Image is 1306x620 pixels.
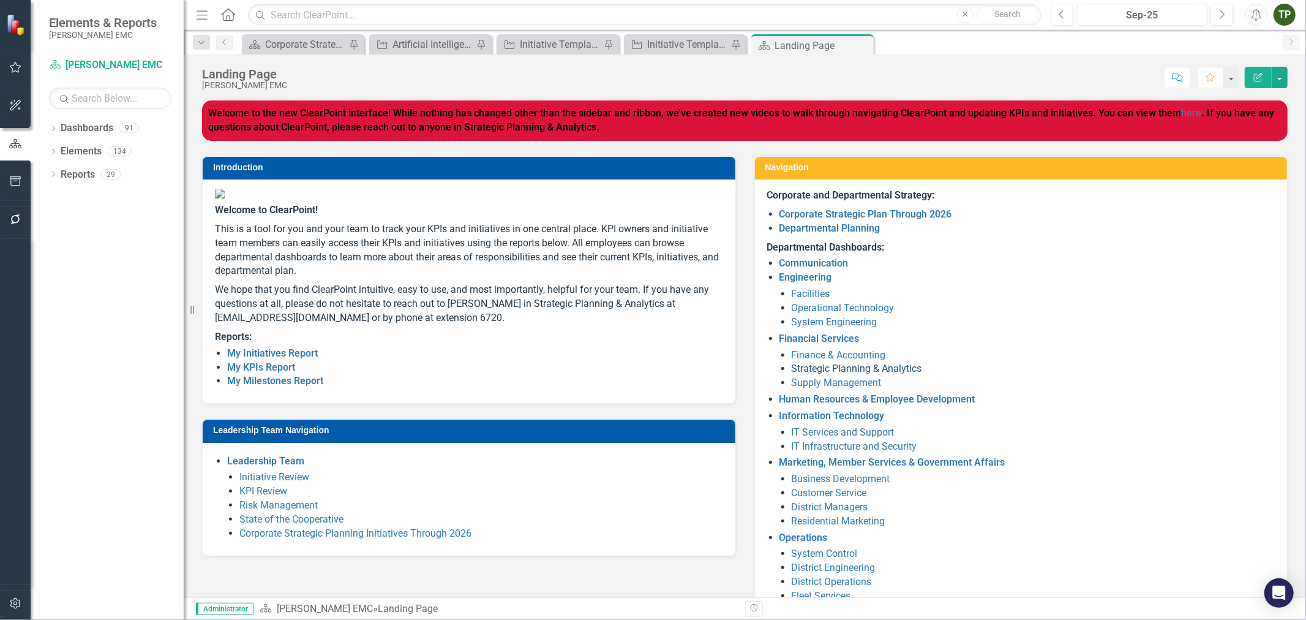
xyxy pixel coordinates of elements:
strong: Reports: [215,331,252,342]
input: Search ClearPoint... [248,4,1041,26]
span: This is a tool for you and your team to track your KPIs and initiatives in one central place. KPI... [215,223,719,277]
a: Artificial Intelligence Outlook [372,37,473,52]
a: Departmental Planning [779,222,880,234]
div: 29 [101,169,121,180]
button: Search [977,6,1038,23]
a: Facilities [792,288,830,300]
a: [PERSON_NAME] EMC [49,58,171,72]
a: Communication [779,257,849,269]
a: Engineering [779,271,832,283]
a: Dashboards [61,121,113,135]
strong: Corporate and Departmental Strategy: [767,189,935,201]
a: My Milestones Report [227,375,323,387]
a: Initiative Template DPT [627,37,728,52]
div: Landing Page [378,603,438,614]
input: Search Below... [49,88,171,109]
a: IT Services and Support [792,426,895,438]
h3: Introduction [213,163,729,172]
a: Risk Management [239,499,318,511]
a: [PERSON_NAME] EMC [277,603,373,614]
div: Initiative Template CDT [520,37,601,52]
span: Welcome to ClearPoint! [215,204,318,216]
div: Artificial Intelligence Outlook [392,37,473,52]
a: Initiative Review [239,471,309,483]
div: 134 [108,146,132,157]
a: District Operations [792,576,872,588]
a: Elements [61,145,102,159]
a: System Control [792,548,858,559]
a: District Managers [792,501,868,513]
a: Leadership Team [227,455,304,467]
a: Human Resources & Employee Development [779,393,975,405]
div: Landing Page [202,67,287,81]
div: 91 [119,123,139,134]
a: Fleet Services [792,590,851,602]
a: Customer Service [792,487,867,499]
a: Strategic Planning & Analytics [792,363,922,374]
small: [PERSON_NAME] EMC [49,30,157,40]
a: Finance & Accounting [792,349,886,361]
a: My Initiatives Report [227,347,318,359]
a: Information Technology [779,410,885,422]
a: Corporate Strategic Plan Through 2026 [779,208,952,220]
img: ClearPoint Strategy [6,14,28,36]
a: Supply Management [792,377,882,388]
strong: Departmental Dashboards: [767,241,885,253]
a: Corporate Strategic Plan Through 2026 [245,37,346,52]
p: We hope that you find ClearPoint intuitive, easy to use, and most importantly, helpful for your t... [215,281,723,328]
a: District Engineering [792,562,876,573]
span: Elements & Reports [49,15,157,30]
a: KPI Review [239,485,287,497]
a: Operations [779,532,828,543]
a: Operational Technology [792,302,895,314]
button: Sep-25 [1077,4,1207,26]
span: Administrator [196,603,253,615]
div: Open Intercom Messenger [1264,578,1294,608]
div: Sep-25 [1081,8,1203,23]
a: Residential Marketing [792,515,885,527]
div: » [260,602,736,616]
img: Jackson%20EMC%20high_res%20v2.png [215,189,723,198]
a: Business Development [792,473,890,485]
div: [PERSON_NAME] EMC [202,81,287,90]
a: My KPIs Report [227,361,295,373]
a: IT Infrastructure and Security [792,440,917,452]
div: Landing Page [775,38,871,53]
span: Search [994,9,1021,19]
button: TP [1274,4,1296,26]
a: Marketing, Member Services & Government Affairs [779,456,1005,468]
h3: Navigation [765,163,1282,172]
a: here [1181,107,1201,119]
a: Corporate Strategic Planning Initiatives Through 2026 [239,527,471,539]
a: Financial Services [779,333,860,344]
div: Initiative Template DPT [647,37,728,52]
strong: Welcome to the new ClearPoint interface! While nothing has changed other than the sidebar and rib... [208,107,1274,133]
div: Corporate Strategic Plan Through 2026 [265,37,346,52]
a: State of the Cooperative [239,513,343,525]
a: Reports [61,168,95,182]
h3: Leadership Team Navigation [213,426,729,435]
a: System Engineering [792,316,877,328]
a: Initiative Template CDT [500,37,601,52]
